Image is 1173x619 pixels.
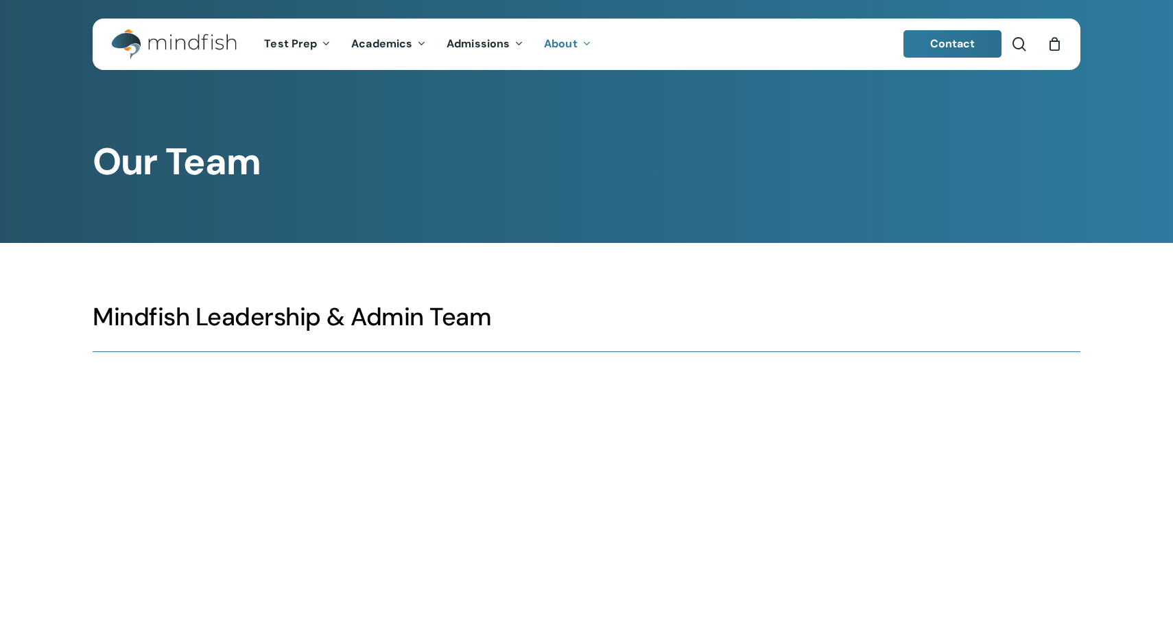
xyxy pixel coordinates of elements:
span: About [544,36,578,51]
a: Contact [903,30,1002,58]
a: Admissions [436,38,534,50]
span: Test Prep [264,36,317,51]
h1: Our Team [93,140,1080,184]
a: Cart [1047,36,1062,51]
nav: Main Menu [254,19,601,70]
a: About [534,38,602,50]
span: Contact [930,36,975,51]
a: Test Prep [254,38,341,50]
header: Main Menu [93,19,1080,70]
span: Academics [351,36,412,51]
span: Admissions [447,36,510,51]
a: Academics [341,38,436,50]
h3: Mindfish Leadership & Admin Team [93,301,1080,333]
